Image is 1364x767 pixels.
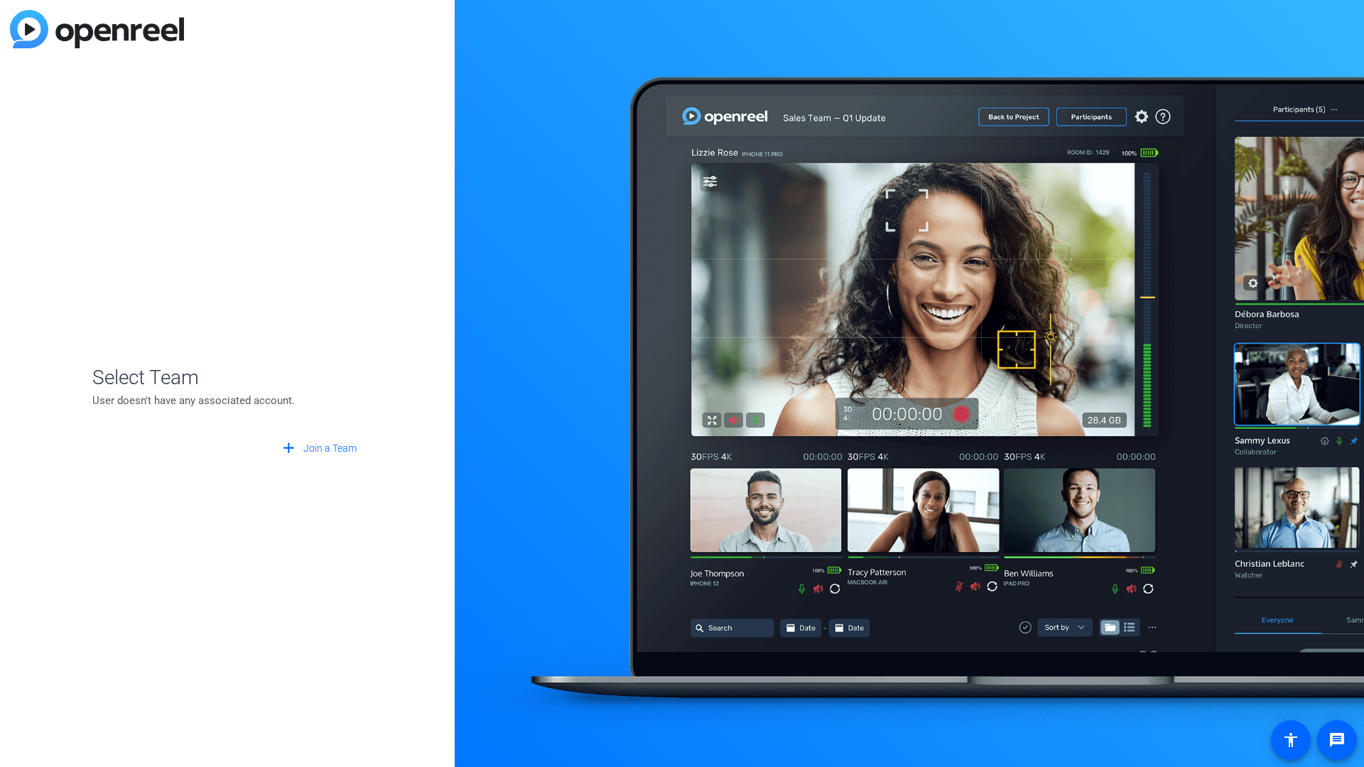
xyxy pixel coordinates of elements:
[303,441,357,456] span: Join a Team
[1282,731,1299,749] mat-icon: accessibility
[92,393,362,408] p: User doesn't have any associated account.
[280,440,298,457] mat-icon: add
[274,436,362,462] button: Join a Team
[92,363,362,393] span: Select Team
[1328,731,1346,749] mat-icon: message
[10,10,184,48] img: blue-gradient.svg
